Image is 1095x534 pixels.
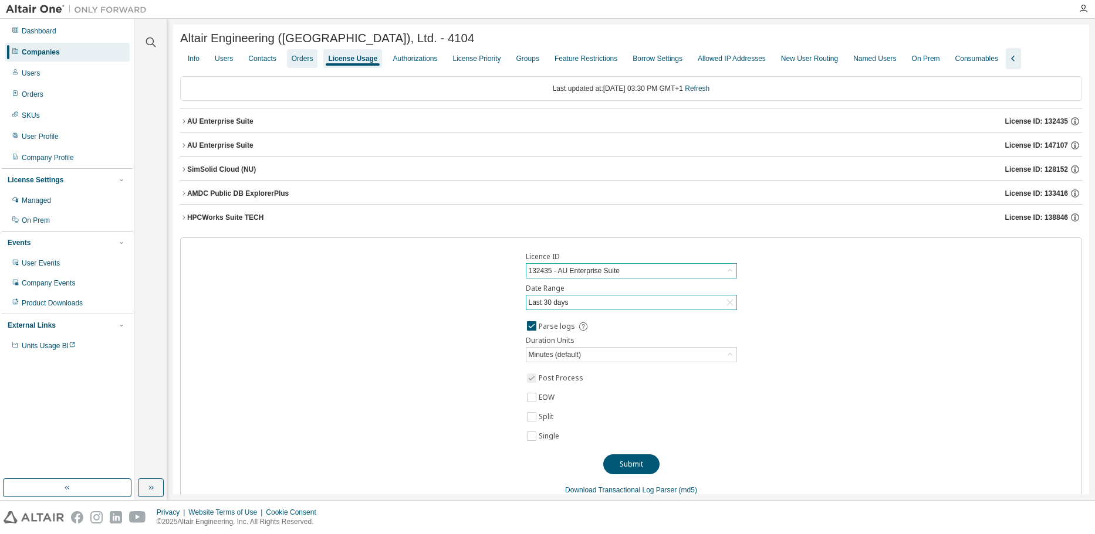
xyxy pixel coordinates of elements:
div: Minutes (default) [527,348,583,361]
div: License Settings [8,175,63,185]
label: Licence ID [526,252,737,261]
span: License ID: 132435 [1005,117,1068,126]
div: Authorizations [393,54,437,63]
span: License ID: 128152 [1005,165,1068,174]
div: On Prem [912,54,940,63]
div: Privacy [157,508,188,517]
div: Consumables [955,54,998,63]
div: AU Enterprise Suite [187,141,254,150]
div: HPCWorks Suite TECH [187,213,263,222]
label: Split [539,410,556,424]
div: External Links [8,321,56,330]
span: License ID: 133416 [1005,189,1068,198]
div: Named Users [853,54,896,63]
label: Date Range [526,284,737,293]
button: AMDC Public DB ExplorerPlusLicense ID: 133416 [180,181,1082,206]
div: Company Profile [22,153,74,162]
span: License ID: 138846 [1005,213,1068,222]
div: Last 30 days [527,296,570,309]
a: Download Transactional Log Parser [565,486,677,494]
div: AMDC Public DB ExplorerPlus [187,189,289,198]
div: Info [188,54,200,63]
div: Orders [22,90,43,99]
div: Users [22,69,40,78]
label: Duration Units [526,336,737,345]
div: Feature Restrictions [555,54,617,63]
div: Dashboard [22,26,56,36]
div: On Prem [22,216,50,225]
img: Altair One [6,4,153,15]
div: Groups [516,54,539,63]
div: Managed [22,196,51,205]
button: AU Enterprise SuiteLicense ID: 132435 [180,108,1082,134]
div: 132435 - AU Enterprise Suite [526,264,736,278]
div: Orders [292,54,313,63]
div: Users [215,54,233,63]
div: Website Terms of Use [188,508,266,517]
div: 132435 - AU Enterprise Suite [527,264,621,277]
div: Product Downloads [22,298,83,308]
div: License Priority [453,54,501,63]
div: Minutes (default) [526,348,736,362]
div: Last 30 days [526,295,736,309]
button: Submit [603,454,660,474]
div: New User Routing [781,54,838,63]
div: AU Enterprise Suite [187,117,254,126]
label: Post Process [539,371,586,385]
div: Contacts [248,54,276,63]
div: Companies [22,47,60,57]
div: User Profile [22,132,59,141]
div: Events [8,238,31,247]
p: © 2025 Altair Engineering, Inc. All Rights Reserved. [157,517,323,527]
span: Altair Engineering ([GEOGRAPHIC_DATA]), Ltd. - 4104 [180,32,474,45]
label: Single [539,429,562,443]
div: Borrow Settings [633,54,682,63]
div: Allowed IP Addresses [698,54,766,63]
span: License ID: 147107 [1005,141,1068,150]
a: (md5) [679,486,697,494]
span: Units Usage BI [22,342,76,350]
img: linkedin.svg [110,511,122,523]
div: Last updated at: [DATE] 03:30 PM GMT+1 [180,76,1082,101]
button: SimSolid Cloud (NU)License ID: 128152 [180,157,1082,182]
span: Parse logs [539,322,575,331]
div: User Events [22,259,60,268]
div: Company Events [22,278,75,288]
a: Refresh [685,84,709,93]
div: SimSolid Cloud (NU) [187,165,256,174]
div: SKUs [22,111,40,120]
button: AU Enterprise SuiteLicense ID: 147107 [180,132,1082,158]
img: facebook.svg [71,511,83,523]
img: altair_logo.svg [4,511,64,523]
button: HPCWorks Suite TECHLicense ID: 138846 [180,205,1082,230]
img: youtube.svg [129,511,146,523]
div: License Usage [328,54,377,63]
div: Cookie Consent [266,508,323,517]
img: instagram.svg [90,511,103,523]
label: EOW [539,390,557,404]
